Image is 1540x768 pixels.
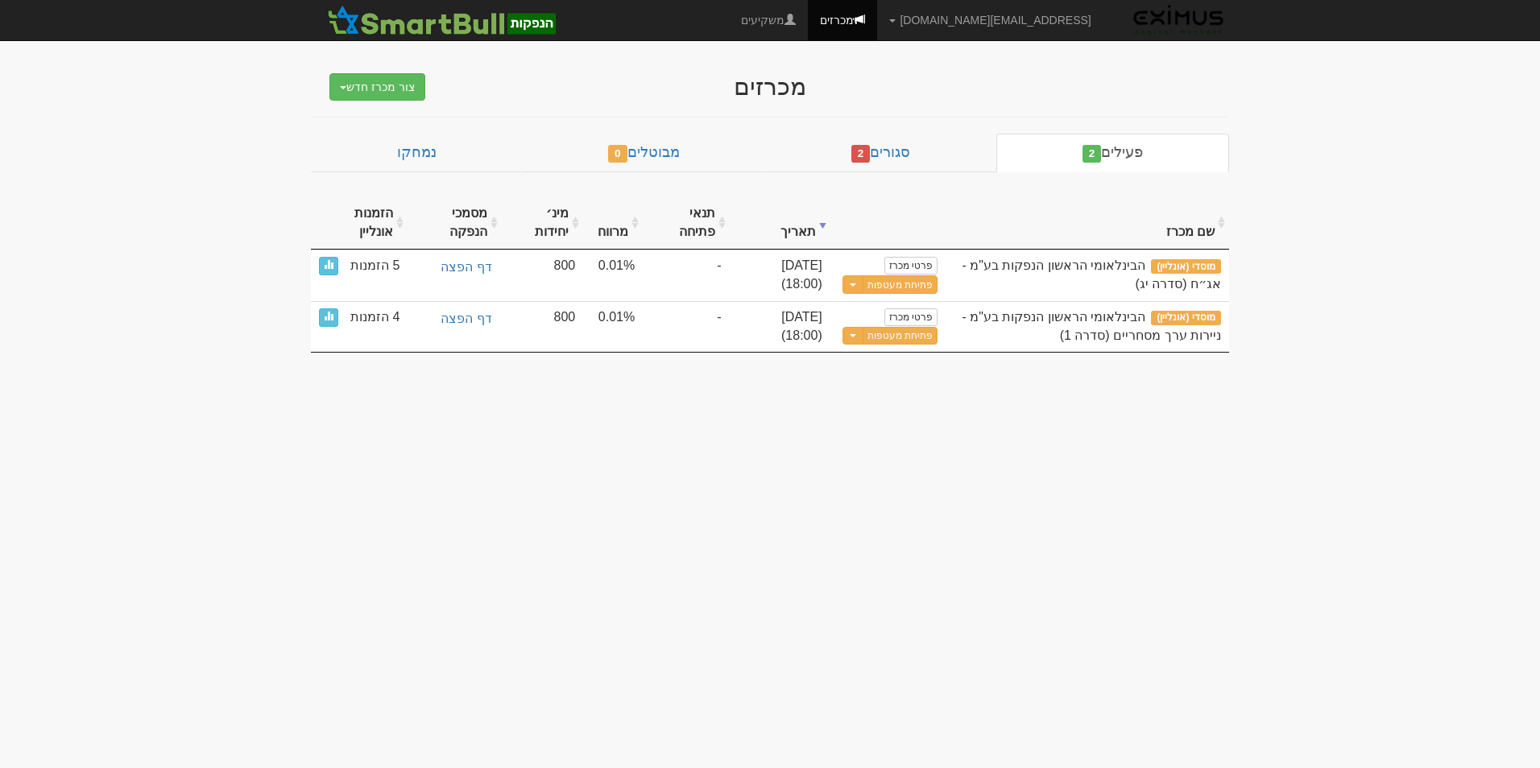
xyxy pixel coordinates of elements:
span: הבינלאומי הראשון הנפקות בע"מ - ניירות ערך מסחריים (סדרה 1) [962,310,1222,342]
a: דף הפצה [416,308,493,330]
td: 800 [502,301,584,353]
a: סגורים [765,134,996,172]
span: 2 [1083,145,1102,163]
td: [DATE] (18:00) [730,301,830,353]
th: מינ׳ יחידות : activate to sort column ascending [502,196,584,250]
button: צור מכרז חדש [329,73,425,101]
img: SmartBull Logo [323,4,560,36]
button: פתיחת מעטפות [863,275,938,294]
a: פרטי מכרז [884,257,938,275]
td: 0.01% [583,250,643,301]
span: 5 הזמנות [350,257,399,275]
th: שם מכרז : activate to sort column ascending [946,196,1229,250]
a: נמחקו [311,134,522,172]
a: דף הפצה [416,257,493,279]
td: [DATE] (18:00) [730,250,830,301]
a: פרטי מכרז [884,308,938,326]
a: פעילים [996,134,1229,172]
span: 4 הזמנות [350,308,399,327]
th: מרווח : activate to sort column ascending [583,196,643,250]
td: - [643,301,729,353]
div: מכרזים [456,73,1084,100]
button: פתיחת מעטפות [863,327,938,345]
span: 2 [851,145,871,163]
td: 800 [502,250,584,301]
th: מסמכי הנפקה : activate to sort column ascending [408,196,501,250]
th: תנאי פתיחה : activate to sort column ascending [643,196,729,250]
td: - [643,250,729,301]
th: תאריך : activate to sort column ascending [730,196,830,250]
span: 0 [608,145,627,163]
span: מוסדי (אונליין) [1151,259,1221,274]
span: הבינלאומי הראשון הנפקות בע"מ - אג״ח (סדרה יג) [962,258,1222,291]
th: הזמנות אונליין : activate to sort column ascending [311,196,408,250]
a: מבוטלים [522,134,765,172]
td: 0.01% [583,301,643,353]
span: מוסדי (אונליין) [1151,311,1221,325]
